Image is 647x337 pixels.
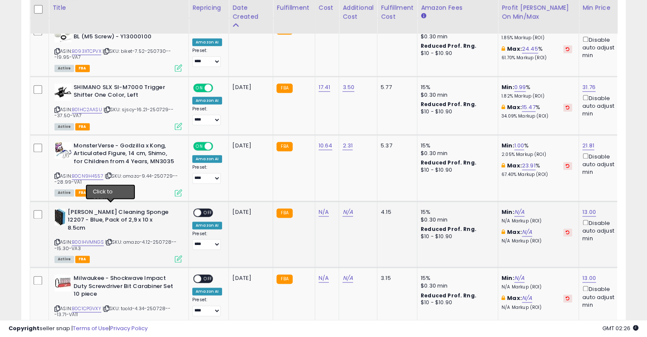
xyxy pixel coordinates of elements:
span: FBA [75,256,90,263]
a: N/A [319,208,329,216]
span: ON [194,142,205,150]
img: 41zURgTmTBL._SL40_.jpg [54,142,71,159]
small: Amazon Fees. [421,12,426,20]
span: | SKU: toold-4.34-250728---13.71-VA11 [54,305,171,318]
div: % [502,45,572,61]
span: 2025-08-14 02:26 GMT [602,324,638,332]
p: N/A Markup (ROI) [502,238,572,244]
div: Preset: [192,106,222,125]
div: ASIN: [54,208,182,262]
span: OFF [212,142,225,150]
div: $0.30 min [421,33,491,40]
i: This overrides the store level max markup for this listing [502,163,505,168]
i: Revert to store-level Max Markup [566,47,570,51]
div: $0.30 min [421,91,491,99]
a: B0CN9H4557 [72,173,103,180]
div: ASIN: [54,84,182,129]
div: % [502,142,572,158]
p: N/A Markup (ROI) [502,218,572,224]
b: Milwaukee - Shockwave Impact Duty Screwdriver Bit Carabiner Set 10 piece [74,274,177,300]
a: 2.31 [342,141,353,150]
a: N/A [522,294,532,302]
b: Min: [502,208,514,216]
a: 0.99 [514,83,526,92]
span: | SKU: sjscy-16.21-250729---37.50-VA7 [54,106,174,119]
span: All listings currently available for purchase on Amazon [54,189,74,196]
i: Revert to store-level Max Markup [566,105,570,109]
a: N/A [514,208,524,216]
div: 4.15 [381,208,410,216]
p: 1.82% Markup (ROI) [502,93,572,99]
div: Disable auto adjust min [582,218,623,243]
p: 34.09% Markup (ROI) [502,113,572,119]
span: OFF [201,209,215,216]
b: Reduced Prof. Rng. [421,101,476,108]
a: Privacy Policy [110,324,148,332]
div: % [502,162,572,178]
a: N/A [342,208,353,216]
div: $10 - $10.90 [421,108,491,115]
b: Reduced Prof. Rng. [421,159,476,166]
div: ASIN: [54,25,182,71]
b: Max: [507,161,522,170]
div: $10 - $10.90 [421,299,491,306]
i: Revert to store-level Max Markup [566,164,570,168]
div: Title [52,3,185,12]
b: Min: [502,274,514,282]
p: N/A Markup (ROI) [502,284,572,290]
div: Disable auto adjust min [582,35,623,60]
div: Preset: [192,297,222,316]
span: All listings currently available for purchase on Amazon [54,123,74,130]
b: SHIMANO TL-BR003 Funnel Unit for BL (M5 Screw) - Y13000100 [74,25,177,43]
span: FBA [75,123,90,130]
a: N/A [522,228,532,236]
a: N/A [342,274,353,282]
a: B01HC2AASU [72,106,102,113]
a: N/A [319,274,329,282]
span: | SKU: biket-7.52-250730---19.95-VA7 [54,48,171,60]
span: ON [194,84,205,91]
div: Disable auto adjust min [582,93,623,118]
small: FBA [276,84,292,93]
span: FBA [75,189,90,196]
b: [PERSON_NAME] Cleaning Sponge 12207 - Blue, Pack of 2,9 x 10 x 8.5cm [68,208,171,234]
span: | SKU: amazo-4.12-250728---15.30-VA3 [54,239,177,251]
div: $10 - $10.90 [421,167,491,174]
b: Reduced Prof. Rng. [421,42,476,49]
a: 15.47 [522,103,536,112]
img: 31Fb4GrQicL._SL40_.jpg [54,84,71,101]
div: 5.77 [381,84,410,91]
b: SHIMANO SLX Sl-M7000 Trigger Shifter One Color, Left [74,84,177,101]
div: ASIN: [54,274,182,328]
div: [DATE] [232,208,266,216]
small: FBA [276,142,292,151]
a: B093XTCPVX [72,48,101,55]
a: 10.64 [319,141,333,150]
div: Amazon Fees [421,3,494,12]
small: FBA [276,208,292,218]
a: 17.41 [319,83,331,92]
div: % [502,104,572,119]
a: 13.00 [582,208,596,216]
div: Amazon AI [192,38,222,46]
div: 15% [421,208,491,216]
div: Preset: [192,48,222,67]
p: 1.85% Markup (ROI) [502,35,572,41]
small: FBA [276,274,292,284]
div: Disable auto adjust min [582,284,623,309]
div: [DATE] [232,274,266,282]
b: Max: [507,45,522,53]
b: MonsterVerse - Godzilla x Kong, Articulated Figure, 14 cm, Shimo, for Children from 4 Years, MN3035 [74,142,177,168]
b: Min: [502,141,514,150]
b: Max: [507,103,522,111]
img: 41UPQk7AywL._SL40_.jpg [54,274,71,291]
div: seller snap | | [9,325,148,333]
strong: Copyright [9,324,40,332]
div: Profit [PERSON_NAME] on Min/Max [502,3,575,21]
img: 31zhQUkiQgL._SL40_.jpg [54,25,71,42]
div: Amazon AI [192,155,222,163]
span: All listings currently available for purchase on Amazon [54,65,74,72]
div: $0.30 min [421,282,491,290]
a: 23.91 [522,161,536,170]
div: Fulfillment [276,3,311,12]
